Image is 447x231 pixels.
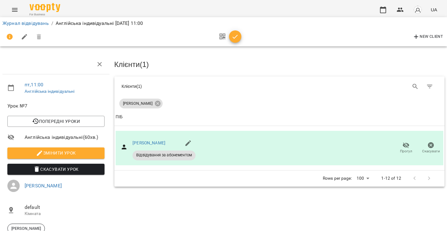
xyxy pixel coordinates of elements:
div: 100 [354,174,371,183]
span: Скасувати Урок [12,166,100,173]
span: Змінити урок [12,149,100,157]
p: 1-12 of 12 [381,175,401,182]
button: Скасувати [418,139,443,157]
div: Sort [116,113,123,121]
span: Англійська індивідуальні ( 60 хв. ) [25,134,105,141]
div: Клієнти ( 1 ) [122,83,275,89]
span: Урок №7 [7,102,105,110]
button: Змінити урок [7,147,105,159]
button: Попередні уроки [7,116,105,127]
button: UA [428,4,440,15]
span: default [25,204,105,211]
a: Журнал відвідувань [2,20,49,26]
div: [PERSON_NAME] [119,99,163,108]
p: Кімната [25,211,105,217]
span: New Client [413,33,443,41]
a: Англійська індивідуальні [25,89,75,94]
button: Фільтр [422,79,437,94]
a: [PERSON_NAME] [133,140,165,145]
span: ПІБ [116,113,444,121]
span: Попередні уроки [12,118,100,125]
div: Table Toolbar [114,76,445,96]
span: Скасувати [422,149,440,154]
span: Відвідування за абонементом [133,152,196,158]
span: [PERSON_NAME] [119,101,156,106]
span: Прогул [400,149,412,154]
button: Menu [7,2,22,17]
button: Search [408,79,423,94]
li: / [51,20,53,27]
nav: breadcrumb [2,20,445,27]
span: For Business [30,13,60,17]
button: Прогул [394,139,418,157]
img: avatar_s.png [413,6,422,14]
button: Скасувати Урок [7,164,105,175]
div: ПІБ [116,113,123,121]
span: UA [431,6,437,13]
h3: Клієнти ( 1 ) [114,61,445,69]
a: пт , 11:00 [25,82,43,88]
img: Voopty Logo [30,3,60,12]
button: New Client [411,32,445,42]
a: [PERSON_NAME] [25,183,62,189]
p: Rows per page: [323,175,352,182]
p: Англійська індивідуальні [DATE] 11:00 [56,20,143,27]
